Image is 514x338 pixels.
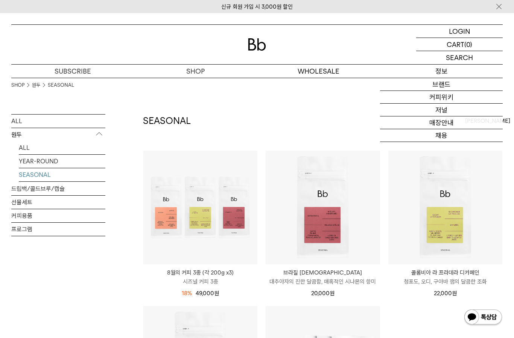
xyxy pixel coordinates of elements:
a: 콜롬비아 라 프라데라 디카페인 청포도, 오디, 구아바 잼의 달콤한 조화 [388,268,502,286]
a: SHOP [134,65,257,78]
p: 콜롬비아 라 프라데라 디카페인 [388,268,502,277]
a: SEASONAL [48,81,74,89]
a: YEAR-ROUND [19,155,105,168]
a: SEASONAL [19,168,105,181]
a: SHOP [11,81,24,89]
a: 원두 [32,81,40,89]
a: 프로그램 [11,223,105,236]
span: 20,000 [311,290,335,297]
p: 시즈널 커피 3종 [143,277,257,286]
a: 매장안내 [380,116,503,129]
span: 원 [330,290,335,297]
p: LOGIN [449,25,470,38]
a: 채용 [380,129,503,142]
a: 브라질 [DEMOGRAPHIC_DATA] 대추야자의 진한 달콤함, 매혹적인 시나몬의 향미 [266,268,380,286]
a: 드립백/콜드브루/캡슐 [11,182,105,195]
div: 18% [182,289,192,298]
a: 저널 [380,104,503,116]
a: 커피용품 [11,209,105,222]
img: 8월의 커피 3종 (각 200g x3) [143,151,257,264]
h2: SEASONAL [143,115,191,127]
p: 정보 [380,65,503,78]
a: 선물세트 [11,196,105,209]
p: CART [447,38,464,51]
p: 청포도, 오디, 구아바 잼의 달콤한 조화 [388,277,502,286]
span: 원 [452,290,457,297]
img: 카카오톡 채널 1:1 채팅 버튼 [464,309,503,327]
span: 49,000 [196,290,219,297]
a: 커피위키 [380,91,503,104]
a: 신규 회원 가입 시 3,000원 할인 [221,3,293,10]
span: 22,000 [434,290,457,297]
img: 로고 [248,38,266,51]
p: 원두 [11,128,105,142]
a: ALL [19,141,105,154]
img: 브라질 사맘바이아 [266,151,380,264]
p: SEARCH [446,51,473,64]
p: (0) [464,38,472,51]
p: 대추야자의 진한 달콤함, 매혹적인 시나몬의 향미 [266,277,380,286]
p: WHOLESALE [257,65,380,78]
p: 브라질 [DEMOGRAPHIC_DATA] [266,268,380,277]
a: CART (0) [416,38,503,51]
a: LOGIN [416,25,503,38]
a: 브랜드 [380,78,503,91]
p: 8월의 커피 3종 (각 200g x3) [143,268,257,277]
a: SUBSCRIBE [11,65,134,78]
img: 콜롬비아 라 프라데라 디카페인 [388,151,502,264]
a: 8월의 커피 3종 (각 200g x3) 시즈널 커피 3종 [143,268,257,286]
a: ALL [11,115,105,128]
span: 원 [214,290,219,297]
